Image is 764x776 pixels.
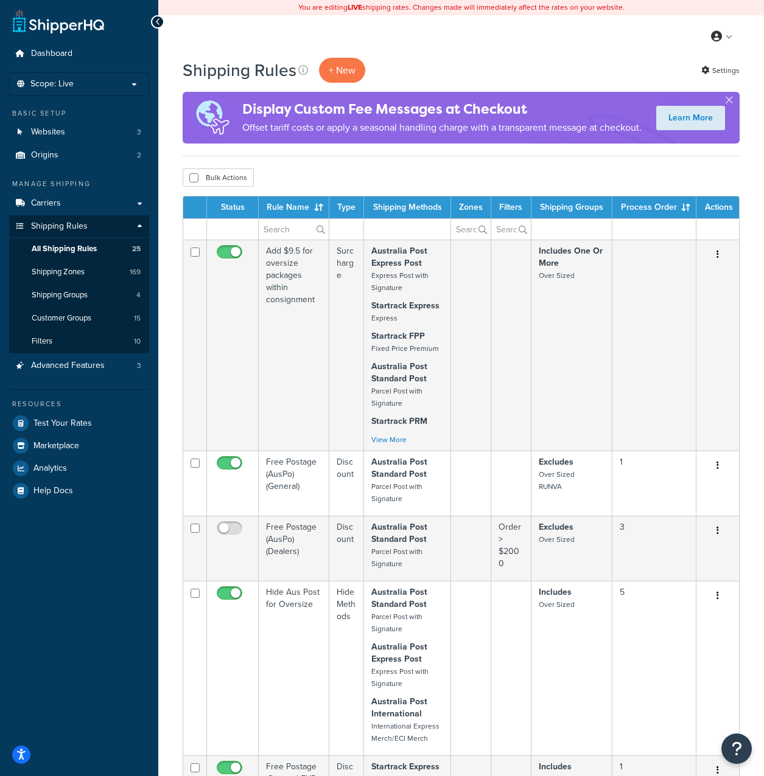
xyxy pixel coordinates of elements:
strong: Includes One Or More [539,244,603,269]
strong: Excludes [539,456,573,468]
li: Websites [9,121,149,144]
th: Filters [491,196,531,218]
th: Type [329,196,364,218]
span: Origins [31,150,58,161]
a: View More [371,434,407,445]
span: Shipping Groups [32,290,88,300]
a: Settings [701,62,740,79]
strong: Australia Post Express Post [371,640,427,665]
span: 15 [134,313,141,324]
td: 1 [612,451,696,516]
small: Over Sized [539,270,575,281]
a: Shipping Zones 169 [9,261,149,283]
b: LIVE [348,2,362,13]
td: Surcharge [329,240,364,451]
div: Resources [9,399,149,409]
td: Free Postage (AusPo) (General) [259,451,329,516]
li: Shipping Zones [9,261,149,283]
input: Search [491,219,530,240]
span: Advanced Features [31,361,105,371]
a: Learn More [656,106,725,130]
td: Discount [329,451,364,516]
td: 5 [612,581,696,755]
span: Filters [32,336,52,347]
a: Shipping Rules [9,215,149,238]
strong: Startrack Express [371,760,440,773]
a: Marketplace [9,435,149,457]
a: Dashboard [9,43,149,65]
strong: Australia Post Express Post [371,244,427,269]
a: Origins 2 [9,144,149,167]
small: International Express Merch/ECI Merch [371,721,440,744]
span: All Shipping Rules [32,244,97,254]
th: Status [207,196,259,218]
a: Analytics [9,457,149,479]
th: Rule Name : activate to sort column ascending [259,196,329,218]
span: 4 [136,290,141,300]
td: Hide Aus Post for Oversize [259,581,329,755]
img: duties-banner-06bc72dcb5fe05cb3f9472aba00be2ae8eb53ab6f0d8bb03d382ba314ac3c341.png [183,92,242,144]
button: Open Resource Center [721,733,752,764]
span: 3 [137,361,141,371]
strong: Australia Post Standard Post [371,456,427,480]
span: 25 [132,244,141,254]
span: Help Docs [33,486,73,496]
a: All Shipping Rules 25 [9,238,149,260]
small: Fixed Price Premium [371,343,439,354]
strong: Startrack FPP [371,330,425,342]
p: Offset tariff costs or apply a seasonal handling charge with a transparent message at checkout. [242,119,642,136]
li: Advanced Features [9,355,149,377]
strong: Startrack PRM [371,415,427,428]
li: Origins [9,144,149,167]
strong: Includes [539,586,572,598]
strong: Startrack Express [371,299,440,312]
a: Carriers [9,192,149,215]
th: Shipping Groups [531,196,613,218]
h4: Display Custom Fee Messages at Checkout [242,99,642,119]
small: Over Sized RUNVA [539,469,575,492]
th: Process Order : activate to sort column ascending [612,196,696,218]
li: Test Your Rates [9,412,149,434]
span: 169 [130,267,141,277]
th: Actions [696,196,739,218]
span: 2 [137,150,141,161]
input: Search [451,219,491,240]
small: Parcel Post with Signature [371,611,422,634]
a: Websites 3 [9,121,149,144]
td: Discount [329,516,364,581]
input: Search [259,219,329,240]
span: Shipping Rules [31,221,88,232]
a: Filters 10 [9,330,149,353]
small: Parcel Post with Signature [371,481,422,504]
span: Test Your Rates [33,418,92,429]
small: Parcel Post with Signature [371,386,422,409]
th: Zones [451,196,491,218]
button: Bulk Actions [183,168,254,187]
span: Customer Groups [32,313,91,324]
small: Express [371,313,398,324]
td: Order > $2000 [491,516,531,581]
a: Help Docs [9,480,149,502]
small: Express Post with Signature [371,666,429,689]
li: Shipping Groups [9,284,149,307]
div: Basic Setup [9,108,149,119]
span: Analytics [33,463,67,474]
span: Dashboard [31,49,72,59]
strong: Australia Post International [371,695,427,720]
p: + New [319,58,365,83]
small: Over Sized [539,534,575,545]
th: Shipping Methods [364,196,451,218]
a: ShipperHQ Home [13,9,104,33]
div: Manage Shipping [9,179,149,189]
li: All Shipping Rules [9,238,149,260]
span: 3 [137,127,141,137]
strong: Includes [539,760,572,773]
strong: Excludes [539,521,573,533]
td: Free Postage (AusPo) (Dealers) [259,516,329,581]
strong: Australia Post Standard Post [371,521,427,546]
